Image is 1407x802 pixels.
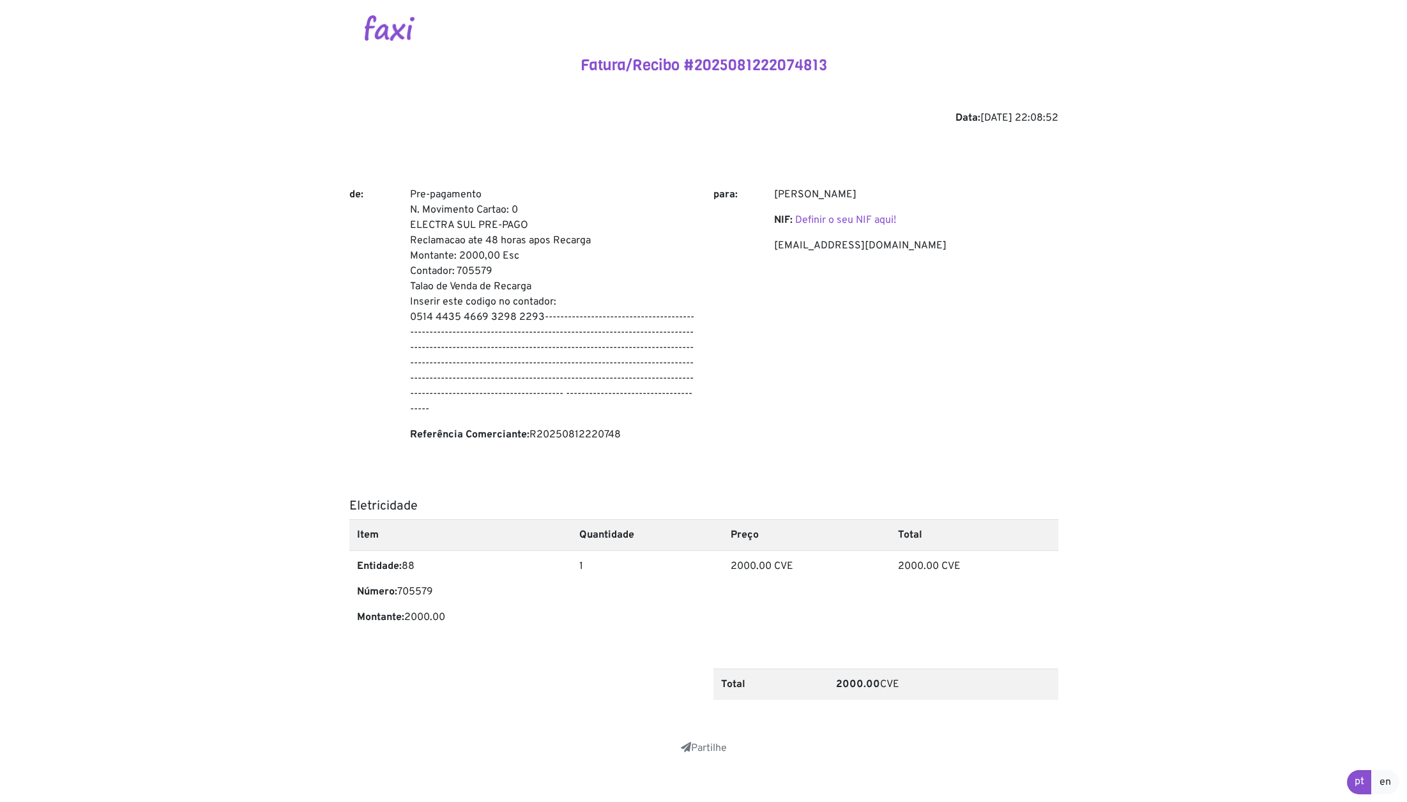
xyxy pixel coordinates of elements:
[681,742,727,755] a: Partilhe
[357,559,564,574] p: 88
[357,610,564,625] p: 2000.00
[890,519,1058,550] th: Total
[774,238,1058,253] p: [EMAIL_ADDRESS][DOMAIN_NAME]
[572,550,723,643] td: 1
[357,560,402,573] b: Entidade:
[349,519,572,550] th: Item
[349,56,1058,75] h4: Fatura/Recibo #2025081222074813
[410,427,694,443] p: R20250812220748
[723,519,890,550] th: Preço
[410,187,694,417] p: Pre-pagamento N. Movimento Cartao: 0 ELECTRA SUL PRE-PAGO Reclamacao ate 48 horas apos Recarga Mo...
[572,519,723,550] th: Quantidade
[836,678,880,691] b: 2000.00
[713,669,829,700] th: Total
[795,214,896,227] a: Definir o seu NIF aqui!
[357,586,397,598] b: Número:
[1347,770,1372,794] a: pt
[723,550,890,643] td: 2000.00 CVE
[774,214,793,227] b: NIF:
[357,611,404,624] b: Montante:
[349,110,1058,126] div: [DATE] 22:08:52
[955,112,980,125] b: Data:
[357,584,564,600] p: 705579
[828,669,1058,700] td: CVE
[713,188,738,201] b: para:
[774,187,1058,202] p: [PERSON_NAME]
[349,188,363,201] b: de:
[890,550,1058,643] td: 2000.00 CVE
[1371,770,1399,794] a: en
[349,499,1058,514] h5: Eletricidade
[410,428,529,441] b: Referência Comerciante:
